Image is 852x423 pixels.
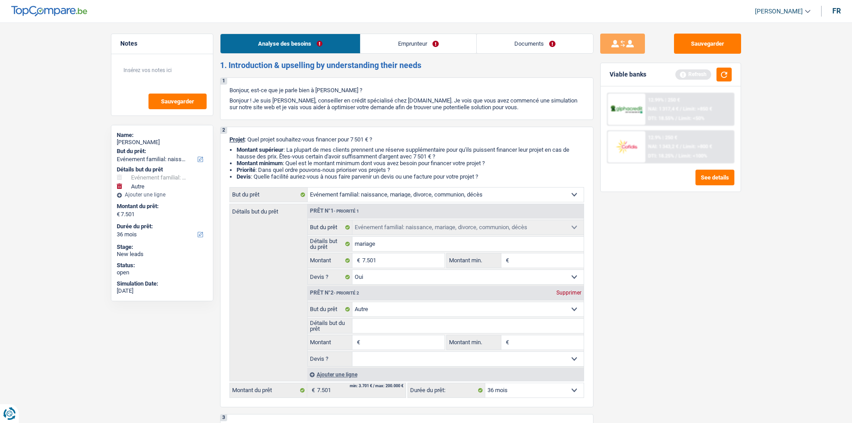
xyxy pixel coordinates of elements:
[648,97,680,103] div: 12.99% | 250 €
[237,160,283,167] strong: Montant minimum
[675,69,711,79] div: Refresh
[237,173,251,180] span: Devis
[120,40,204,47] h5: Notes
[610,138,643,155] img: Cofidis
[680,144,682,150] span: /
[748,4,810,19] a: [PERSON_NAME]
[683,144,712,150] span: Limit: >800 €
[554,290,584,295] div: Supprimer
[308,253,353,268] label: Montant
[220,127,227,134] div: 2
[308,302,353,316] label: But du prêt
[148,94,207,109] button: Sauvegarder
[477,34,593,53] a: Documents
[360,34,476,53] a: Emprunteur
[447,335,501,350] label: Montant min.
[220,60,593,70] h2: 1. Introduction & upselling by understanding their needs
[237,167,255,173] strong: Priorité
[683,106,712,112] span: Limit: >850 €
[648,144,678,150] span: NAI: 1 343,2 €
[230,188,308,202] label: But du prêt
[117,244,208,251] div: Stage:
[117,269,208,276] div: open
[117,251,208,258] div: New leads
[408,383,485,397] label: Durée du prêt:
[229,87,584,94] p: Bonjour, est-ce que je parle bien à [PERSON_NAME] ?
[229,97,584,111] p: Bonjour ! Je suis [PERSON_NAME], conseiller en crédit spécialisé chez [DOMAIN_NAME]. Je vois que ...
[230,383,307,397] label: Montant du prêt
[220,414,227,421] div: 3
[308,270,353,284] label: Devis ?
[648,135,677,141] div: 12.9% | 250 €
[307,383,317,397] span: €
[229,136,584,143] p: : Quel projet souhaitez-vous financer pour 7 501 € ?
[832,7,841,15] div: fr
[674,34,741,54] button: Sauvegarder
[334,291,359,295] span: - Priorité 2
[117,192,208,198] div: Ajouter une ligne
[334,209,359,214] span: - Priorité 1
[220,78,227,85] div: 1
[695,170,734,185] button: See details
[117,280,208,287] div: Simulation Date:
[648,115,674,121] span: DTI: 18.55%
[610,71,646,78] div: Viable banks
[308,220,353,235] label: But du prêt
[11,6,87,17] img: TopCompare Logo
[501,253,511,268] span: €
[237,146,284,153] strong: Montant supérieur
[117,223,206,230] label: Durée du prêt:
[307,368,584,381] div: Ajouter une ligne
[308,319,353,333] label: Détails but du prêt
[648,106,678,112] span: NAI: 1 317,4 €
[678,153,707,159] span: Limit: <100%
[675,153,677,159] span: /
[501,335,511,350] span: €
[117,262,208,269] div: Status:
[237,160,584,167] li: : Quel est le montant minimum dont vous avez besoin pour financer votre projet ?
[678,115,704,121] span: Limit: <50%
[117,139,208,146] div: [PERSON_NAME]
[230,204,307,214] label: Détails but du prêt
[117,132,208,139] div: Name:
[352,253,362,268] span: €
[352,335,362,350] span: €
[308,208,361,214] div: Prêt n°1
[675,115,677,121] span: /
[229,136,245,143] span: Projet
[610,104,643,115] img: AlphaCredit
[308,335,353,350] label: Montant
[237,173,584,180] li: : Quelle facilité auriez-vous à nous faire parvenir un devis ou une facture pour votre projet ?
[117,166,208,173] div: Détails but du prêt
[117,203,206,210] label: Montant du prêt:
[117,211,120,218] span: €
[680,106,682,112] span: /
[117,148,206,155] label: But du prêt:
[161,98,194,104] span: Sauvegarder
[648,153,674,159] span: DTI: 18.25%
[117,287,208,295] div: [DATE]
[308,237,353,251] label: Détails but du prêt
[350,384,403,388] div: min: 3.701 € / max: 200.000 €
[447,253,501,268] label: Montant min.
[220,34,360,53] a: Analyse des besoins
[308,352,353,366] label: Devis ?
[237,167,584,173] li: : Dans quel ordre pouvons-nous prioriser vos projets ?
[308,290,361,296] div: Prêt n°2
[755,8,803,15] span: [PERSON_NAME]
[237,146,584,160] li: : La plupart de mes clients prennent une réserve supplémentaire pour qu'ils puissent financer leu...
